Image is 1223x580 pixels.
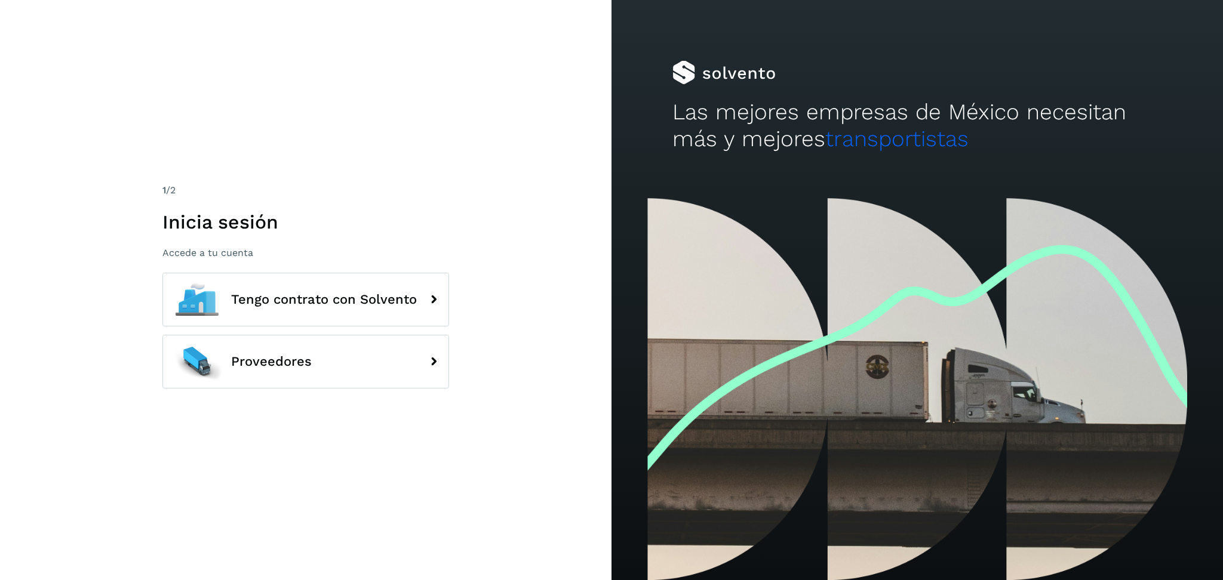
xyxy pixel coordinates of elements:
[162,247,449,258] p: Accede a tu cuenta
[231,292,417,307] span: Tengo contrato con Solvento
[162,184,166,196] span: 1
[231,354,312,369] span: Proveedores
[825,126,969,152] span: transportistas
[162,183,449,198] div: /2
[162,211,449,233] h1: Inicia sesión
[162,273,449,326] button: Tengo contrato con Solvento
[162,335,449,388] button: Proveedores
[672,99,1161,152] h2: Las mejores empresas de México necesitan más y mejores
